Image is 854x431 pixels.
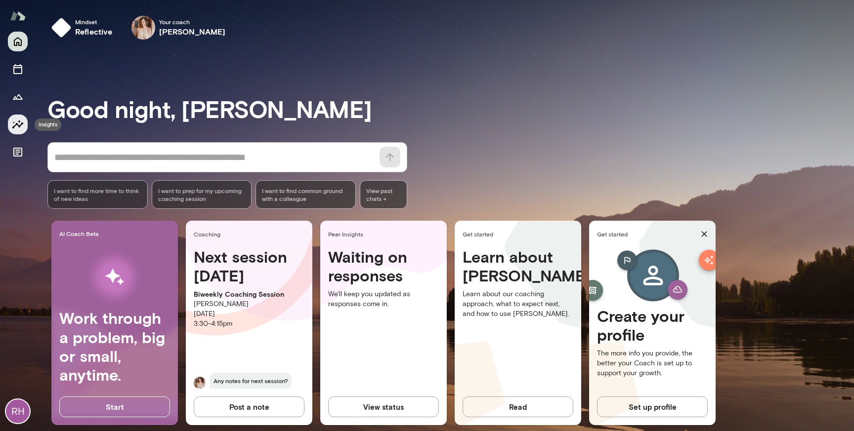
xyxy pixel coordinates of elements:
p: Learn about our coaching approach, what to expect next, and how to use [PERSON_NAME]. [463,289,573,319]
button: Post a note [194,396,304,417]
h3: Good night, [PERSON_NAME] [47,95,854,122]
img: Nancy Alsip [131,16,155,39]
h4: Learn about [PERSON_NAME] [463,247,573,285]
div: Nancy AlsipYour coach[PERSON_NAME] [125,12,233,43]
span: I want to prep for my upcoming coaching session [158,187,246,202]
h6: reflective [75,26,113,38]
span: Your coach [159,18,226,26]
button: Home [8,32,28,51]
img: Mento [10,6,26,25]
button: Start [59,396,170,417]
img: mindset [51,18,71,38]
button: View status [328,396,439,417]
h4: Create your profile [597,307,708,345]
span: Mindset [75,18,113,26]
span: Get started [463,230,577,238]
div: I want to prep for my upcoming coaching session [152,180,252,209]
span: Get started [597,230,697,238]
button: Read [463,396,573,417]
div: Insights [35,118,61,131]
button: Growth Plan [8,87,28,107]
img: Nancy [194,377,206,389]
span: Any notes for next session? [210,373,292,389]
button: Insights [8,115,28,134]
p: [PERSON_NAME] [194,299,304,309]
h4: Next session [DATE] [194,247,304,285]
button: Set up profile [597,396,708,417]
button: Sessions [8,59,28,79]
h6: [PERSON_NAME] [159,26,226,38]
span: I want to find more time to think of new ideas [54,187,141,202]
span: I want to find common ground with a colleague [262,187,349,202]
h4: Work through a problem, big or small, anytime. [59,309,170,385]
span: Coaching [194,230,308,238]
img: AI Workflows [71,246,159,309]
p: [DATE] [194,309,304,319]
p: We'll keep you updated as responses come in. [328,289,439,309]
p: Biweekly Coaching Session [194,289,304,299]
span: AI Coach Beta [59,230,174,237]
h4: Waiting on responses [328,247,439,285]
div: I want to find more time to think of new ideas [47,180,148,209]
div: RH [6,399,30,423]
p: 3:30 - 4:15pm [194,319,304,329]
button: Documents [8,142,28,162]
img: Create profile [601,247,704,307]
button: Mindsetreflective [47,12,121,43]
p: The more info you provide, the better your Coach is set up to support your growth. [597,349,708,378]
span: View past chats -> [360,180,407,209]
div: I want to find common ground with a colleague [256,180,356,209]
span: Peer Insights [328,230,443,238]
